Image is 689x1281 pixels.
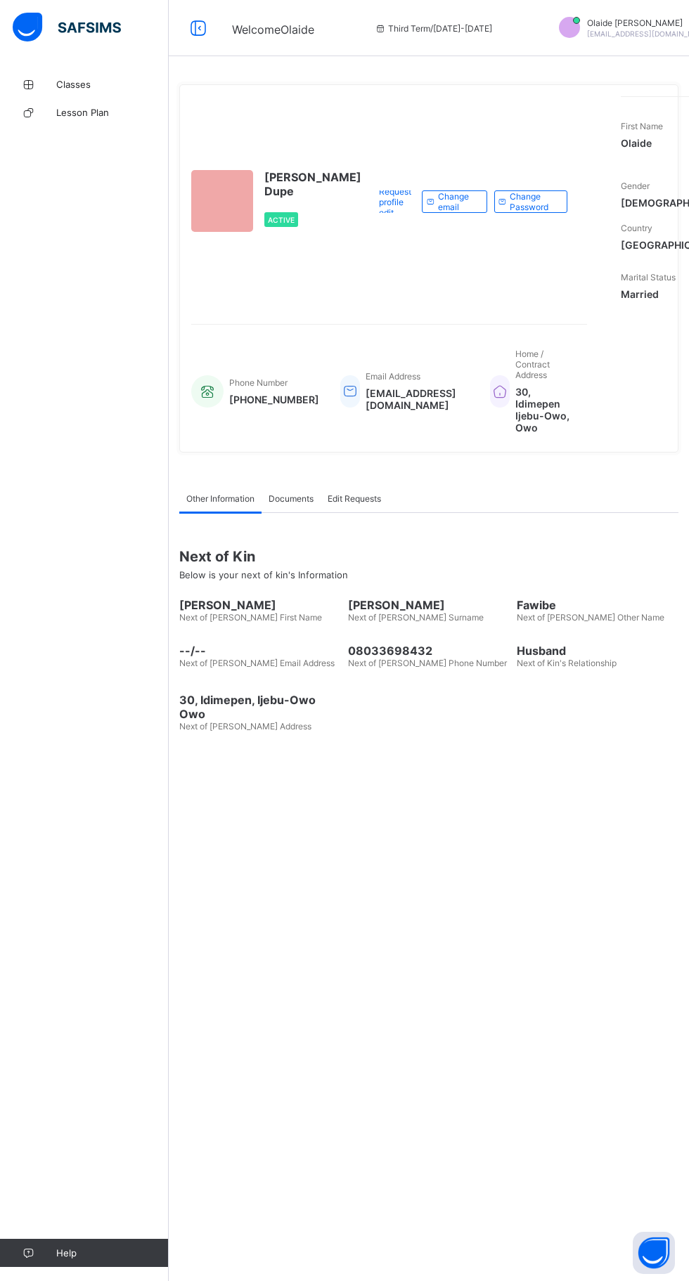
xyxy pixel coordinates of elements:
[56,107,169,118] span: Lesson Plan
[13,13,121,42] img: safsims
[515,349,550,380] span: Home / Contract Address
[56,1247,168,1259] span: Help
[179,693,341,721] span: 30, Idimepen, Ijebu-Owo Owo
[438,191,476,212] span: Change email
[186,493,255,504] span: Other Information
[517,644,678,658] span: Husband
[621,223,652,233] span: Country
[517,612,664,623] span: Next of [PERSON_NAME] Other Name
[264,170,361,198] span: [PERSON_NAME] Dupe
[633,1232,675,1274] button: Open asap
[268,216,295,224] span: Active
[374,23,492,34] span: session/term information
[56,79,169,90] span: Classes
[517,658,617,668] span: Next of Kin's Relationship
[179,598,341,612] span: [PERSON_NAME]
[179,612,322,623] span: Next of [PERSON_NAME] First Name
[348,658,507,668] span: Next of [PERSON_NAME] Phone Number
[229,377,288,388] span: Phone Number
[621,121,663,131] span: First Name
[269,493,314,504] span: Documents
[515,386,573,434] span: 30, Idimepen Ijebu-Owo, Owo
[179,658,335,668] span: Next of [PERSON_NAME] Email Address
[179,569,348,580] span: Below is your next of kin's Information
[621,272,676,282] span: Marital Status
[379,186,411,218] span: Request profile edit
[510,191,556,212] span: Change Password
[366,371,420,382] span: Email Address
[328,493,381,504] span: Edit Requests
[366,387,469,411] span: [EMAIL_ADDRESS][DOMAIN_NAME]
[517,598,678,612] span: Fawibe
[348,644,510,658] span: 08033698432
[179,548,678,565] span: Next of Kin
[179,721,311,731] span: Next of [PERSON_NAME] Address
[348,598,510,612] span: [PERSON_NAME]
[621,181,650,191] span: Gender
[348,612,484,623] span: Next of [PERSON_NAME] Surname
[179,644,341,658] span: --/--
[232,22,314,37] span: Welcome Olaide
[229,394,319,405] span: [PHONE_NUMBER]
